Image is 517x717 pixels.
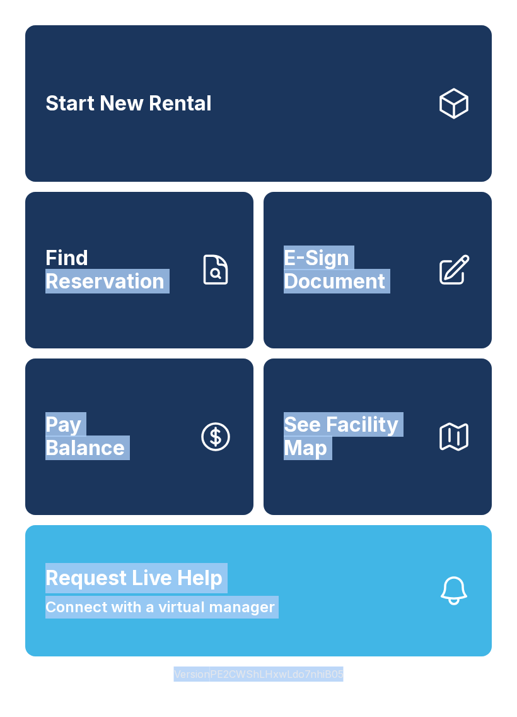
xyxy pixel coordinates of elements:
span: Start New Rental [45,92,212,116]
span: See Facility Map [284,413,426,459]
button: VersionPE2CWShLHxwLdo7nhiB05 [164,656,354,692]
span: Find Reservation [45,247,188,293]
a: Start New Rental [25,25,492,182]
button: Request Live HelpConnect with a virtual manager [25,525,492,656]
span: E-Sign Document [284,247,426,293]
span: Request Live Help [45,563,223,593]
a: E-Sign Document [264,192,492,348]
span: Pay Balance [45,413,125,459]
a: PayBalance [25,358,253,515]
a: Find Reservation [25,192,253,348]
span: Connect with a virtual manager [45,596,275,619]
button: See Facility Map [264,358,492,515]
